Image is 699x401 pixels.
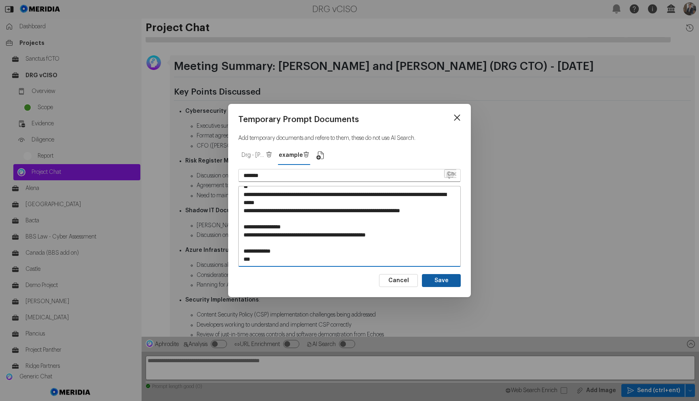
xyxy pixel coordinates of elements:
[279,151,303,159] span: example
[241,151,266,159] span: Drg - [PERSON_NAME] - [DATE] Otter Ai
[379,274,418,287] button: Cancel
[238,114,461,125] h2: Temporary Prompt Documents
[238,134,461,142] p: Add temporary documents and refere to them, these do not use AI Search.
[422,274,461,287] button: Save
